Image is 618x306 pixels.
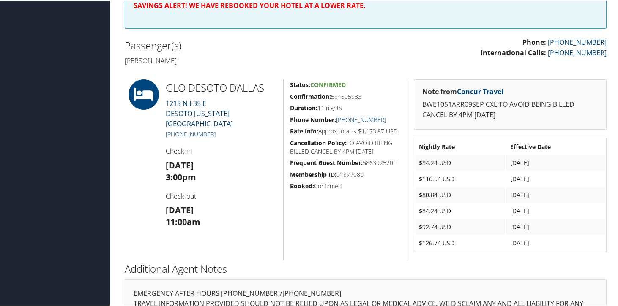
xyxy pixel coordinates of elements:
h4: [PERSON_NAME] [125,55,359,65]
a: Concur Travel [457,86,504,95]
h2: GLO DESOTO DALLAS [166,80,277,94]
strong: Duration: [290,103,317,111]
a: [PHONE_NUMBER] [166,129,216,137]
td: [DATE] [506,171,605,186]
a: [PHONE_NUMBER] [336,115,386,123]
th: Nightly Rate [415,138,505,154]
h5: 01877080 [290,170,401,178]
td: $126.74 USD [415,235,505,250]
strong: Phone: [522,37,546,46]
h2: Passenger(s) [125,38,359,52]
a: [PHONE_NUMBER] [548,37,607,46]
strong: Membership ID: [290,170,336,178]
th: Effective Date [506,138,605,154]
strong: Status: [290,80,310,88]
td: [DATE] [506,203,605,218]
strong: Frequent Guest Number: [290,158,363,166]
td: [DATE] [506,154,605,170]
a: 1215 N I-35 EDESOTO [US_STATE] [GEOGRAPHIC_DATA] [166,98,233,127]
td: $84.24 USD [415,154,505,170]
h5: 584805933 [290,92,401,100]
h4: Check-in [166,146,277,155]
span: Confirmed [310,80,346,88]
strong: Booked: [290,181,314,189]
strong: [DATE] [166,203,194,215]
h5: Confirmed [290,181,401,190]
td: $116.54 USD [415,171,505,186]
strong: 11:00am [166,215,200,227]
td: $84.24 USD [415,203,505,218]
strong: 3:00pm [166,171,196,182]
h5: TO AVOID BEING BILLED CANCEL BY 4PM [DATE] [290,138,401,154]
h4: Check-out [166,191,277,200]
p: BWE1051ARR09SEP CXL:TO AVOID BEING BILLED CANCEL BY 4PM [DATE] [423,98,598,120]
h5: Approx total is $1,173.87 USD [290,126,401,135]
strong: International Calls: [481,47,546,57]
td: $80.84 USD [415,187,505,202]
strong: Cancellation Policy: [290,138,347,146]
strong: Rate Info: [290,126,318,134]
strong: [DATE] [166,159,194,170]
a: [PHONE_NUMBER] [548,47,607,57]
h2: Additional Agent Notes [125,261,607,275]
strong: Note from [423,86,504,95]
td: [DATE] [506,187,605,202]
td: [DATE] [506,235,605,250]
strong: Phone Number: [290,115,336,123]
h5: 11 nights [290,103,401,111]
td: [DATE] [506,219,605,234]
td: $92.74 USD [415,219,505,234]
h5: 586392520F [290,158,401,166]
strong: Confirmation: [290,92,331,100]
